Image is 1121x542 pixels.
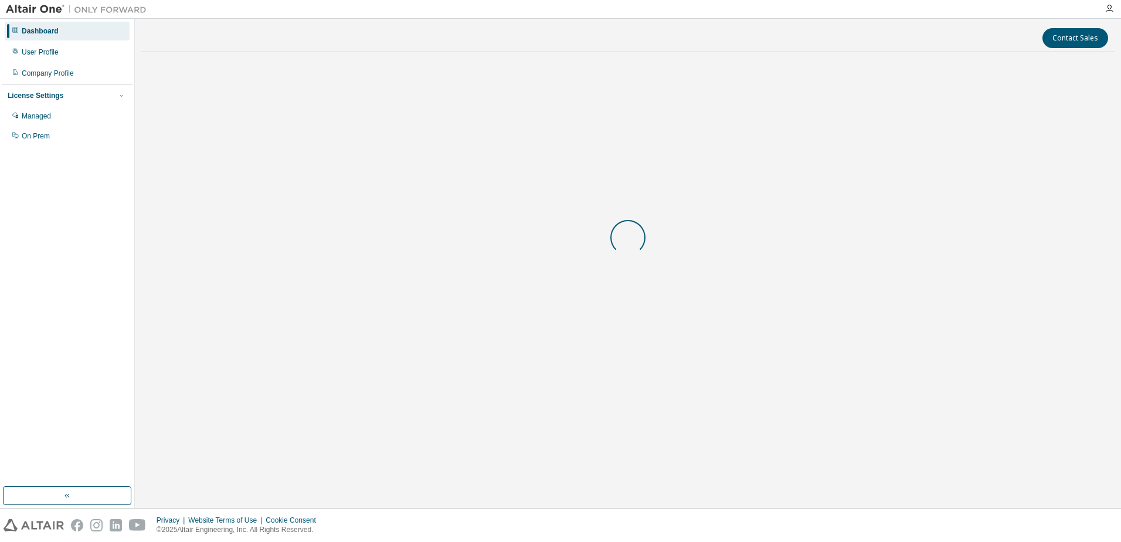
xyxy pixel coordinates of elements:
img: Altair One [6,4,152,15]
img: linkedin.svg [110,519,122,531]
p: © 2025 Altair Engineering, Inc. All Rights Reserved. [157,525,323,535]
img: facebook.svg [71,519,83,531]
div: Cookie Consent [266,516,322,525]
div: Website Terms of Use [188,516,266,525]
div: Company Profile [22,69,74,78]
div: Managed [22,111,51,121]
img: instagram.svg [90,519,103,531]
div: User Profile [22,48,59,57]
div: Dashboard [22,26,59,36]
div: Privacy [157,516,188,525]
div: On Prem [22,131,50,141]
img: altair_logo.svg [4,519,64,531]
button: Contact Sales [1042,28,1108,48]
div: License Settings [8,91,63,100]
img: youtube.svg [129,519,146,531]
